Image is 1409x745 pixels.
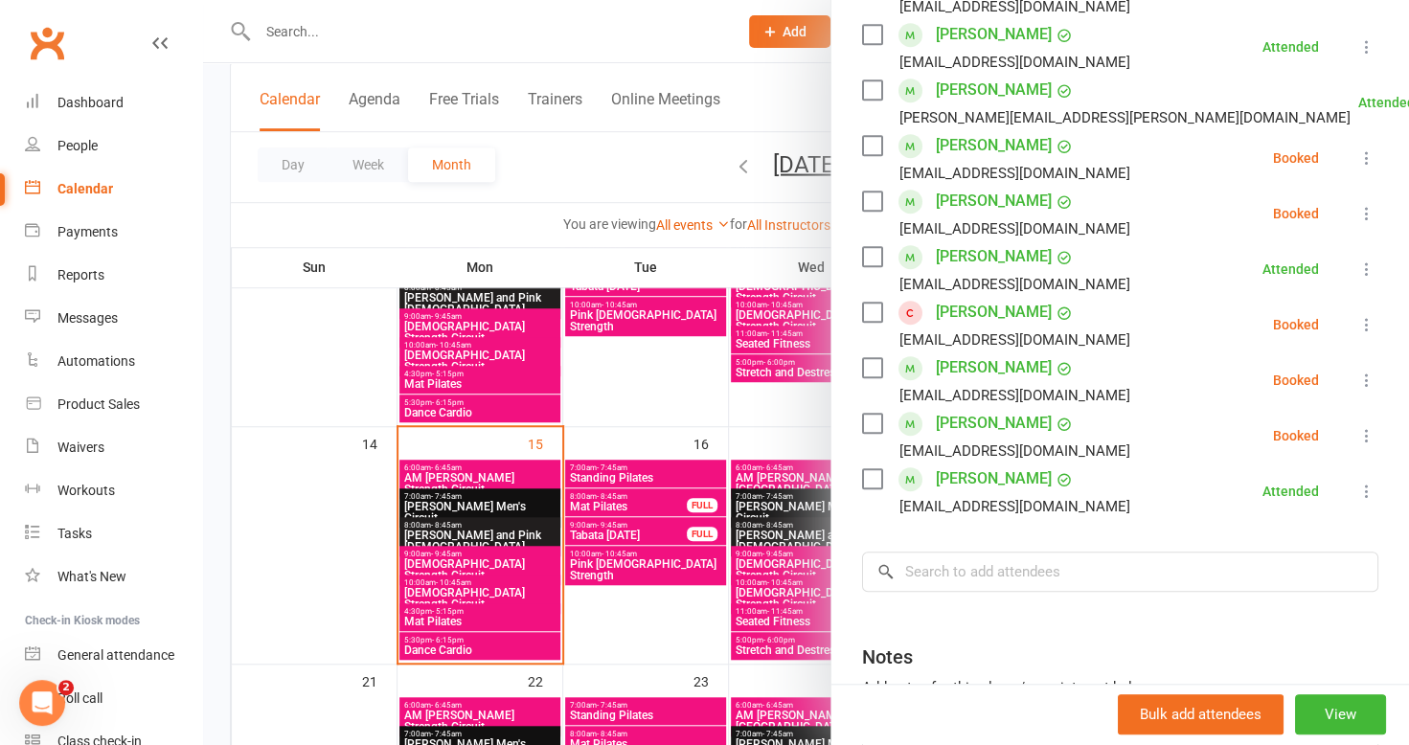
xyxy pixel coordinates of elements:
div: If the payment still fails after retry, contact [PERSON_NAME] directly or reach out to our suppor... [31,520,352,595]
a: [PERSON_NAME] [936,75,1052,105]
button: Start recording [122,598,137,614]
button: Upload attachment [91,598,106,614]
a: Source reference 6882861: [122,494,137,509]
div: Reports [57,267,104,282]
a: Waivers [25,426,202,469]
div: Since the waiver has been completed and approved but the payment is still being rejected, you'll ... [15,226,368,606]
div: [EMAIL_ADDRESS][DOMAIN_NAME] [899,494,1130,519]
a: [PERSON_NAME] [936,19,1052,50]
a: What's New [25,555,202,598]
a: People [25,124,202,168]
div: Melanie says… [15,56,368,226]
a: Reports [25,254,202,297]
button: Emoji picker [30,598,45,614]
div: Attended [1262,485,1319,498]
div: Messages [57,310,118,326]
div: [EMAIL_ADDRESS][DOMAIN_NAME] [899,161,1130,186]
a: [PERSON_NAME] [936,352,1052,383]
textarea: Message… [16,558,367,591]
div: [EMAIL_ADDRESS][DOMAIN_NAME] [899,272,1130,297]
a: Workouts [25,469,202,512]
a: Calendar [25,168,202,211]
div: Automations [57,353,135,369]
button: Send a message… [329,591,359,621]
button: View [1295,695,1386,735]
div: Calendar [57,181,113,196]
a: [PERSON_NAME] [936,130,1052,161]
a: [PERSON_NAME] [936,408,1052,439]
a: [PERSON_NAME] [936,463,1052,494]
a: Messages [25,297,202,340]
div: Booked [1273,207,1319,220]
div: Attended [1262,40,1319,54]
button: Gif picker [60,598,76,614]
a: [PERSON_NAME] [936,241,1052,272]
div: [EMAIL_ADDRESS][DOMAIN_NAME] [899,50,1130,75]
div: Close [336,8,371,42]
div: [EMAIL_ADDRESS][DOMAIN_NAME] [899,327,1130,352]
a: [PERSON_NAME] [936,186,1052,216]
div: Since the waiver has been completed and approved but the payment is still being rejected, you'll ... [31,237,352,350]
button: go back [12,8,49,44]
div: Booked [1273,429,1319,442]
div: [PERSON_NAME][EMAIL_ADDRESS][PERSON_NAME][DOMAIN_NAME] [899,105,1351,130]
div: Booked [1273,373,1319,387]
iframe: Intercom live chat [19,680,65,726]
span: 2 [58,680,74,695]
div: [EMAIL_ADDRESS][DOMAIN_NAME] [899,439,1130,463]
a: Payments [25,211,202,254]
div: Hi I have a client that has added a new payment details and it wont accept the bank details when ... [84,68,352,199]
div: Notes [862,643,913,670]
input: Search to add attendees [862,552,1378,592]
div: Dashboard [57,95,124,110]
a: Source reference 5973923: [244,334,260,350]
div: Waivers [57,440,104,455]
div: If it continues to fail with "alternate payment method" errors, this typically indicates the prev... [31,360,352,510]
a: Product Sales [25,383,202,426]
div: Roll call [57,690,102,706]
a: Roll call [25,677,202,720]
div: Product Sales [57,396,140,412]
button: Home [300,8,336,44]
h1: [PERSON_NAME] [93,18,217,33]
div: Attended [1262,262,1319,276]
div: Booked [1273,318,1319,331]
div: [EMAIL_ADDRESS][DOMAIN_NAME] [899,216,1130,241]
div: Hi I have a client that has added a new payment details and it wont accept the bank details when ... [69,56,368,211]
div: What's New [57,569,126,584]
div: [EMAIL_ADDRESS][DOMAIN_NAME] [899,383,1130,408]
a: Automations [25,340,202,383]
button: Bulk add attendees [1118,695,1284,735]
a: Tasks [25,512,202,555]
div: Tasks [57,526,92,541]
a: Clubworx [23,19,71,67]
a: General attendance kiosk mode [25,634,202,677]
div: People [57,138,98,153]
div: Booked [1273,151,1319,165]
img: Profile image for Toby [55,11,85,41]
a: Dashboard [25,81,202,124]
a: [PERSON_NAME] [936,297,1052,327]
div: Payments [57,224,118,239]
div: Workouts [57,483,115,498]
div: General attendance [57,647,174,663]
div: Toby says… [15,226,368,608]
div: Add notes for this class / appointment below [862,676,1378,699]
